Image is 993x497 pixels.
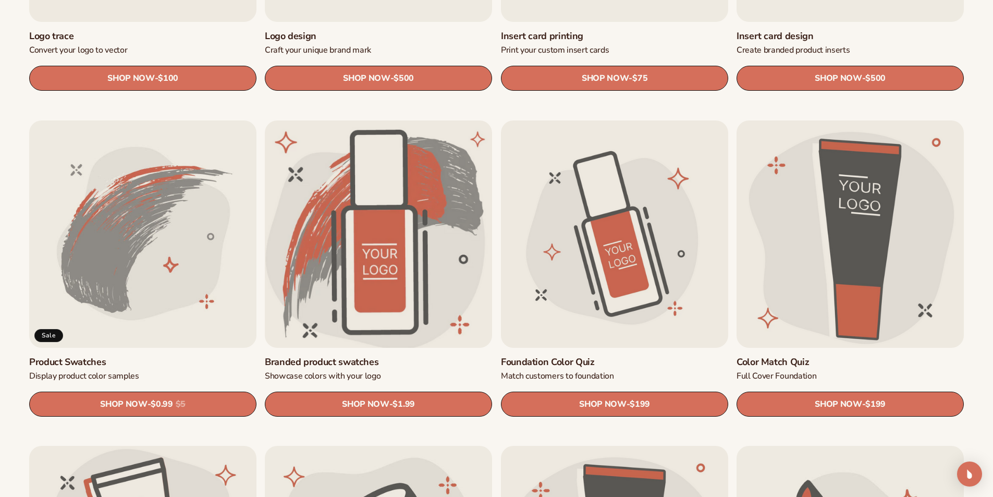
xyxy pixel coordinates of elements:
[158,74,178,84] span: $100
[579,399,626,409] span: SHOP NOW
[501,356,728,368] a: Foundation Color Quiz
[29,66,256,91] a: SHOP NOW- $100
[265,356,492,368] a: Branded product swatches
[100,399,147,409] span: SHOP NOW
[737,30,964,42] a: Insert card design
[501,392,728,417] a: SHOP NOW- $199
[737,356,964,368] a: Color Match Quiz
[501,66,728,91] a: SHOP NOW- $75
[737,392,964,417] a: SHOP NOW- $199
[394,74,414,84] span: $500
[630,399,650,409] span: $199
[342,399,389,409] span: SHOP NOW
[29,392,256,417] a: SHOP NOW- $0.99 $5
[865,74,886,84] span: $500
[265,66,492,91] a: SHOP NOW- $500
[265,30,492,42] a: Logo design
[865,399,886,409] span: $199
[815,399,862,409] span: SHOP NOW
[265,392,492,417] a: SHOP NOW- $1.99
[632,74,647,84] span: $75
[957,462,982,487] div: Open Intercom Messenger
[176,399,186,409] s: $5
[151,399,173,409] span: $0.99
[815,74,862,83] span: SHOP NOW
[393,399,415,409] span: $1.99
[343,74,390,83] span: SHOP NOW
[29,30,256,42] a: Logo trace
[501,30,728,42] a: Insert card printing
[737,66,964,91] a: SHOP NOW- $500
[29,356,256,368] a: Product Swatches
[107,74,154,83] span: SHOP NOW
[582,74,629,83] span: SHOP NOW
